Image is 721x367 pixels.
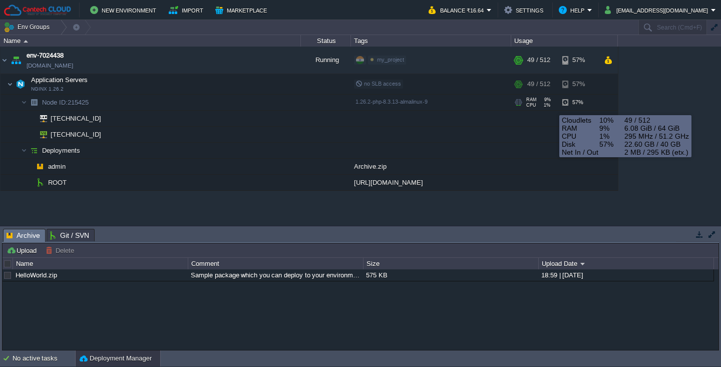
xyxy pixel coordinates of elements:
button: Balance ₹16.64 [429,4,487,16]
div: 49 / 512 [562,116,689,124]
img: AMDAwAAAACH5BAEAAAAALAAAAAABAAEAAAICRAEAOw== [27,175,33,190]
span: Node ID: [42,99,68,106]
button: Import [169,4,206,16]
div: Status [301,35,350,47]
div: No active tasks [13,350,75,366]
img: AMDAwAAAACH5BAEAAAAALAAAAAABAAEAAAICRAEAOw== [24,40,28,43]
img: AMDAwAAAACH5BAEAAAAALAAAAAABAAEAAAICRAEAOw== [33,159,47,174]
button: Settings [504,4,546,16]
span: Git / SVN [50,229,89,241]
div: Archive.zip [351,159,511,174]
div: 22.60 GB / 40 GB [562,140,689,148]
span: Application Servers [30,76,89,84]
span: Cloudlets [562,116,599,124]
button: Delete [46,246,77,255]
button: Upload [7,246,40,255]
button: Marketplace [215,4,270,16]
span: 10% [599,116,624,124]
img: AMDAwAAAACH5BAEAAAAALAAAAAABAAEAAAICRAEAOw== [21,143,27,158]
span: CPU [526,103,536,108]
span: Net In / Out [562,148,624,156]
a: Node ID:215425 [41,98,90,107]
span: NGINX 1.26.2 [31,86,64,92]
img: AMDAwAAAACH5BAEAAAAALAAAAAABAAEAAAICRAEAOw== [14,74,28,94]
img: AMDAwAAAACH5BAEAAAAALAAAAAABAAEAAAICRAEAOw== [27,127,33,142]
span: 9% [599,124,624,132]
div: 49 / 512 [527,47,550,74]
img: AMDAwAAAACH5BAEAAAAALAAAAAABAAEAAAICRAEAOw== [33,111,47,126]
div: 575 KB [364,269,538,281]
span: Archive [7,229,40,242]
img: AMDAwAAAACH5BAEAAAAALAAAAAABAAEAAAICRAEAOw== [33,127,47,142]
span: 9% [541,97,551,102]
button: Deployment Manager [80,353,152,363]
div: 18:59 | [DATE] [539,269,713,281]
span: Disk [562,140,599,148]
img: AMDAwAAAACH5BAEAAAAALAAAAAABAAEAAAICRAEAOw== [9,47,23,74]
div: Size [364,258,538,269]
span: [TECHNICAL_ID] [50,127,103,142]
a: admin [47,162,67,171]
div: Upload Date [539,258,713,269]
button: [EMAIL_ADDRESS][DOMAIN_NAME] [605,4,711,16]
img: Cantech Cloud [4,4,72,17]
span: RAM [526,97,537,102]
span: 57% [599,140,624,148]
div: 57% [562,47,595,74]
span: my_project [377,57,404,63]
span: [TECHNICAL_ID] [50,111,103,126]
div: Usage [512,35,617,47]
button: Help [559,4,587,16]
span: no SLB access [355,81,401,87]
div: 49 / 512 [527,74,550,94]
div: Comment [189,258,363,269]
div: 295 MHz / 51.2 GHz [562,132,689,140]
span: 215425 [41,98,90,107]
img: AMDAwAAAACH5BAEAAAAALAAAAAABAAEAAAICRAEAOw== [27,95,41,110]
div: 6.08 GiB / 64 GiB [562,124,689,132]
div: 57% [562,74,595,94]
img: AMDAwAAAACH5BAEAAAAALAAAAAABAAEAAAICRAEAOw== [1,47,9,74]
img: AMDAwAAAACH5BAEAAAAALAAAAAABAAEAAAICRAEAOw== [33,175,47,190]
div: 2 MB / 295 KB (etx.) [562,148,689,156]
span: 1.26.2-php-8.3.13-almalinux-9 [355,99,428,105]
a: env-7024438 [27,51,64,61]
a: HelloWorld.zip [16,271,57,279]
a: Application ServersNGINX 1.26.2 [30,76,89,84]
span: RAM [562,124,599,132]
span: 1% [599,132,624,140]
img: AMDAwAAAACH5BAEAAAAALAAAAAABAAEAAAICRAEAOw== [21,95,27,110]
img: AMDAwAAAACH5BAEAAAAALAAAAAABAAEAAAICRAEAOw== [27,143,41,158]
div: Name [1,35,300,47]
a: [DOMAIN_NAME] [27,61,73,71]
a: Deployments [41,146,82,155]
span: CPU [562,132,599,140]
div: Running [301,47,351,74]
a: ROOT [47,178,68,187]
img: AMDAwAAAACH5BAEAAAAALAAAAAABAAEAAAICRAEAOw== [27,159,33,174]
a: [TECHNICAL_ID] [50,131,103,138]
div: [URL][DOMAIN_NAME] [351,175,511,190]
img: AMDAwAAAACH5BAEAAAAALAAAAAABAAEAAAICRAEAOw== [7,74,13,94]
div: Tags [351,35,511,47]
div: Sample package which you can deploy to your environment. Feel free to delete and upload a package... [188,269,363,281]
img: AMDAwAAAACH5BAEAAAAALAAAAAABAAEAAAICRAEAOw== [27,111,33,126]
span: 1% [540,103,550,108]
div: 57% [562,95,595,110]
button: Env Groups [4,20,53,34]
a: [TECHNICAL_ID] [50,115,103,122]
div: Name [14,258,188,269]
button: New Environment [90,4,159,16]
